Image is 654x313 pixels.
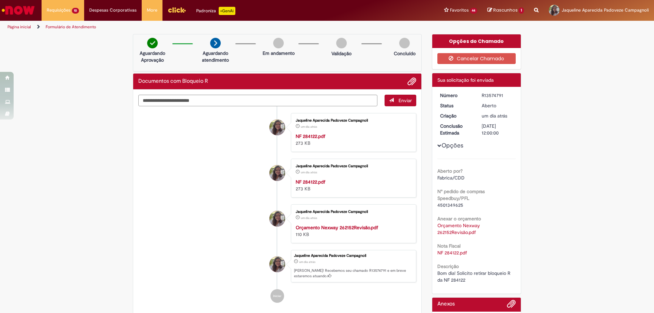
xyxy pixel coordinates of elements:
p: Validação [331,50,352,57]
img: check-circle-green.png [147,38,158,48]
span: um dia atrás [301,125,317,129]
div: R13574791 [482,92,513,99]
div: Jaqueline Aparecida Padoveze Campagnoli [296,164,409,168]
span: Jaqueline Aparecida Padoveze Campagnoli [562,7,649,13]
time: 29/09/2025 07:44:44 [301,216,317,220]
dt: Número [435,92,477,99]
p: Em andamento [263,50,295,57]
p: [PERSON_NAME]! Recebemos seu chamado R13574791 e em breve estaremos atuando. [294,268,412,279]
time: 29/09/2025 07:46:41 [299,260,315,264]
ul: Trilhas de página [5,21,431,33]
a: Página inicial [7,24,31,30]
time: 29/09/2025 07:46:41 [482,113,507,119]
span: More [147,7,157,14]
span: 44 [470,8,478,14]
div: Jaqueline Aparecida Padoveze Campagnoli [269,256,285,272]
div: Opções do Chamado [432,34,521,48]
div: Jaqueline Aparecida Padoveze Campagnoli [294,254,412,258]
div: 273 KB [296,178,409,192]
b: Nota Fiscal [437,243,461,249]
button: Adicionar anexos [407,77,416,86]
span: Sua solicitação foi enviada [437,77,494,83]
time: 29/09/2025 07:46:40 [301,125,317,129]
dt: Criação [435,112,477,119]
span: 10 [72,8,79,14]
b: Aberto por? [437,168,463,174]
span: Bom dia! Solicito retirar bloqueio R da NF 284122 [437,270,512,283]
dt: Status [435,102,477,109]
p: Aguardando Aprovação [136,50,169,63]
ul: Histórico de tíquete [138,106,416,310]
img: img-circle-grey.png [336,38,347,48]
div: Jaqueline Aparecida Padoveze Campagnoli [269,165,285,181]
b: N° pedido de compras Speedbuy/PFL [437,188,485,201]
h2: Anexos [437,301,455,307]
span: um dia atrás [301,170,317,174]
a: NF 284122.pdf [296,179,325,185]
h2: Documentos com Bloqueio R Histórico de tíquete [138,78,208,84]
span: um dia atrás [482,113,507,119]
a: Download de Orçamento Nexway 262152Revisão.pdf [437,222,481,235]
span: Requisições [47,7,71,14]
span: Enviar [399,97,412,104]
a: Orçamento Nexway 262152Revisão.pdf [296,224,378,231]
a: Formulário de Atendimento [46,24,96,30]
button: Adicionar anexos [507,299,516,312]
div: [DATE] 12:00:00 [482,123,513,136]
p: Aguardando atendimento [199,50,232,63]
dt: Conclusão Estimada [435,123,477,136]
a: Download de NF 284122.pdf [437,250,467,256]
span: um dia atrás [301,216,317,220]
b: Anexar o orçamento [437,216,481,222]
a: Rascunhos [487,7,524,14]
img: arrow-next.png [210,38,221,48]
div: Jaqueline Aparecida Padoveze Campagnoli [296,119,409,123]
span: um dia atrás [299,260,315,264]
li: Jaqueline Aparecida Padoveze Campagnoli [138,250,416,283]
button: Cancelar Chamado [437,53,516,64]
b: Descrição [437,263,459,269]
img: img-circle-grey.png [273,38,284,48]
div: Jaqueline Aparecida Padoveze Campagnoli [296,210,409,214]
button: Enviar [385,95,416,106]
div: 273 KB [296,133,409,146]
div: 110 KB [296,224,409,238]
div: Aberto [482,102,513,109]
span: Favoritos [450,7,469,14]
span: Rascunhos [493,7,518,13]
textarea: Digite sua mensagem aqui... [138,95,377,106]
div: Jaqueline Aparecida Padoveze Campagnoli [269,211,285,226]
span: Fabrica/CDD [437,175,465,181]
img: click_logo_yellow_360x200.png [168,5,186,15]
img: img-circle-grey.png [399,38,410,48]
a: NF 284122.pdf [296,133,325,139]
span: 1 [519,7,524,14]
div: 29/09/2025 07:46:41 [482,112,513,119]
p: +GenAi [219,7,235,15]
span: Despesas Corporativas [89,7,137,14]
span: 4501349625 [437,202,463,208]
div: Padroniza [196,7,235,15]
img: ServiceNow [1,3,36,17]
time: 29/09/2025 07:46:18 [301,170,317,174]
div: Jaqueline Aparecida Padoveze Campagnoli [269,120,285,135]
p: Concluído [394,50,416,57]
